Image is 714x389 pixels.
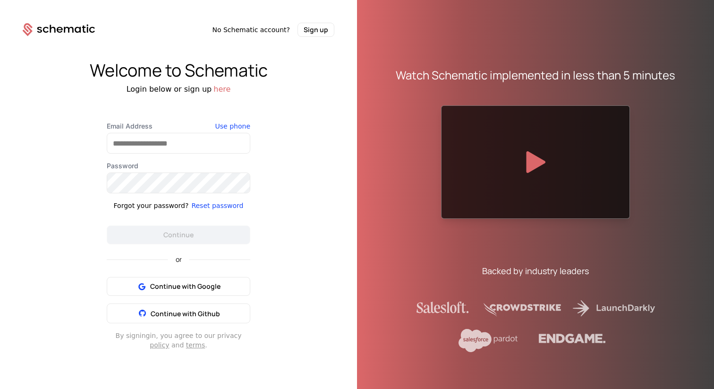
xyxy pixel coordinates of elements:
[107,331,250,350] div: By signing in , you agree to our privacy and .
[107,161,250,171] label: Password
[212,25,290,35] span: No Schematic account?
[168,256,189,263] span: or
[150,282,221,291] span: Continue with Google
[150,341,169,349] a: policy
[396,68,675,83] div: Watch Schematic implemented in less than 5 minutes
[191,201,243,210] button: Reset password
[107,277,250,296] button: Continue with Google
[107,121,250,131] label: Email Address
[482,264,589,277] div: Backed by industry leaders
[215,121,250,131] button: Use phone
[107,303,250,323] button: Continue with Github
[297,23,334,37] button: Sign up
[107,225,250,244] button: Continue
[186,341,205,349] a: terms
[213,84,230,95] button: here
[114,201,189,210] div: Forgot your password?
[151,309,220,318] span: Continue with Github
